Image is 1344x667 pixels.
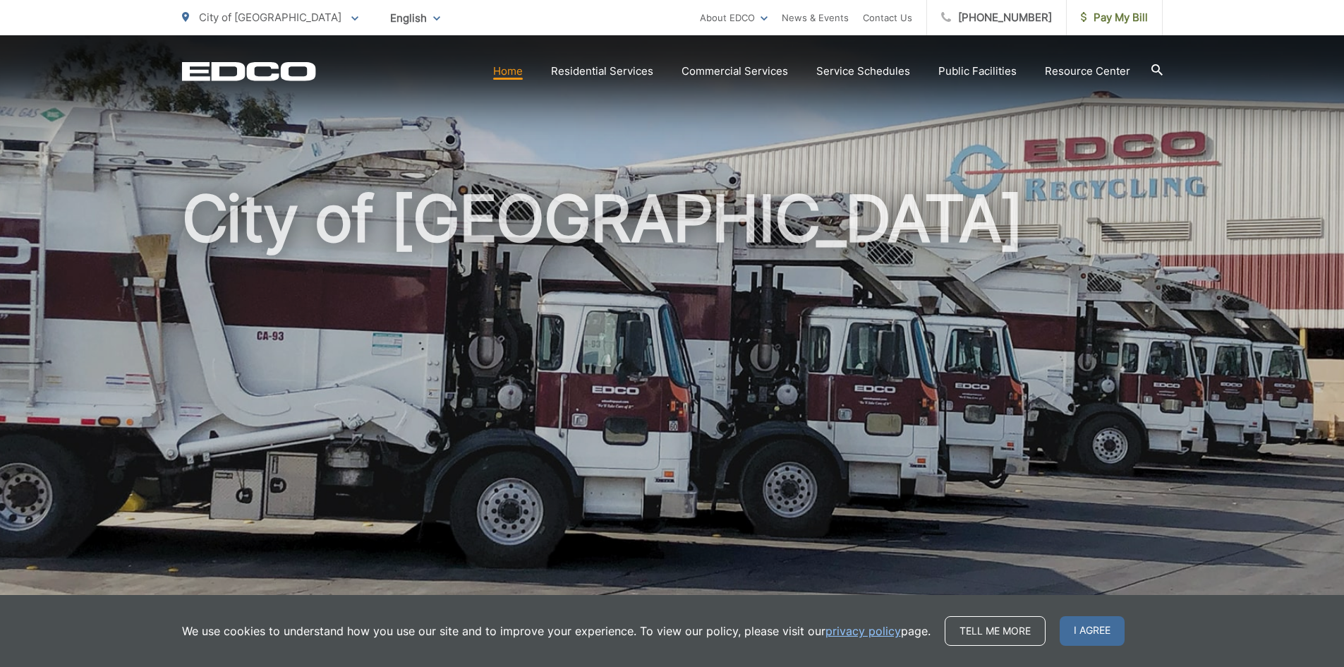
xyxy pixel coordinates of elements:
h1: City of [GEOGRAPHIC_DATA] [182,184,1163,630]
span: I agree [1060,616,1125,646]
a: EDCD logo. Return to the homepage. [182,61,316,81]
a: Commercial Services [682,63,788,80]
a: About EDCO [700,9,768,26]
span: English [380,6,451,30]
a: Service Schedules [816,63,910,80]
a: Resource Center [1045,63,1130,80]
a: Tell me more [945,616,1046,646]
a: Contact Us [863,9,912,26]
a: Residential Services [551,63,653,80]
a: Public Facilities [938,63,1017,80]
span: City of [GEOGRAPHIC_DATA] [199,11,341,24]
span: Pay My Bill [1081,9,1148,26]
a: privacy policy [825,623,901,639]
p: We use cookies to understand how you use our site and to improve your experience. To view our pol... [182,623,931,639]
a: Home [493,63,523,80]
a: News & Events [782,9,849,26]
